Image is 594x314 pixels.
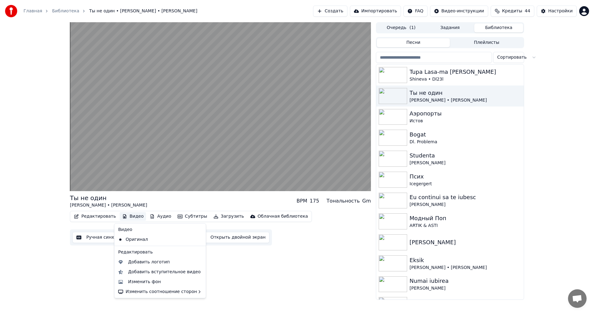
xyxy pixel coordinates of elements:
[568,289,587,308] div: Открытый чат
[350,6,401,17] button: Импортировать
[410,181,521,187] div: Icegergert
[24,8,197,14] nav: breadcrumb
[410,118,521,124] div: Истов
[24,8,42,14] a: Главная
[377,23,426,32] button: Очередь
[410,285,521,291] div: [PERSON_NAME]
[491,6,534,17] button: Кредиты44
[410,238,521,247] div: [PERSON_NAME]
[410,256,521,265] div: Eksik
[362,197,371,205] div: Gm
[410,214,521,223] div: Модный Поп
[497,54,527,61] span: Сортировать
[410,109,521,118] div: Аэропорты
[410,76,521,82] div: Shineva • Dl23l
[147,212,174,221] button: Аудио
[548,8,573,14] div: Настройки
[116,235,195,245] div: Оригинал
[116,225,204,235] div: Видео
[120,212,146,221] button: Видео
[410,193,521,202] div: Eu continui sa te iubesc
[327,197,360,205] div: Тональность
[128,269,201,275] div: Добавить вступительное видео
[410,97,521,103] div: [PERSON_NAME] • [PERSON_NAME]
[128,279,161,285] div: Изменить фон
[409,25,415,31] span: ( 1 )
[410,277,521,285] div: Numai iubirea
[426,23,475,32] button: Задания
[116,247,204,257] div: Редактировать
[410,130,521,139] div: Bogat
[410,202,521,208] div: [PERSON_NAME]
[70,194,147,202] div: Ты не один
[450,38,523,47] button: Плейлисты
[403,6,427,17] button: FAQ
[72,232,143,243] button: Ручная синхронизация
[52,8,79,14] a: Библиотека
[310,197,319,205] div: 175
[410,89,521,97] div: Ты не один
[474,23,523,32] button: Библиотека
[502,8,522,14] span: Кредиты
[71,212,118,221] button: Редактировать
[410,298,521,306] div: Raslabon
[128,259,170,265] div: Добавить логотип
[410,172,521,181] div: Псих
[297,197,307,205] div: BPM
[196,232,269,243] button: Открыть двойной экран
[537,6,577,17] button: Настройки
[410,160,521,166] div: [PERSON_NAME]
[258,213,308,220] div: Облачная библиотека
[5,5,17,17] img: youka
[377,38,450,47] button: Песни
[525,8,530,14] span: 44
[410,223,521,229] div: ARTIK & ASTI
[175,212,210,221] button: Субтитры
[313,6,347,17] button: Создать
[211,212,247,221] button: Загрузить
[410,265,521,271] div: [PERSON_NAME] • [PERSON_NAME]
[410,139,521,145] div: Dl. Problema
[430,6,488,17] button: Видео-инструкции
[410,68,521,76] div: Tupa Lasa-ma [PERSON_NAME]
[410,151,521,160] div: Studenta
[89,8,197,14] span: Ты не один • [PERSON_NAME] • [PERSON_NAME]
[70,202,147,208] div: [PERSON_NAME] • [PERSON_NAME]
[116,287,204,297] div: Изменить соотношение сторон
